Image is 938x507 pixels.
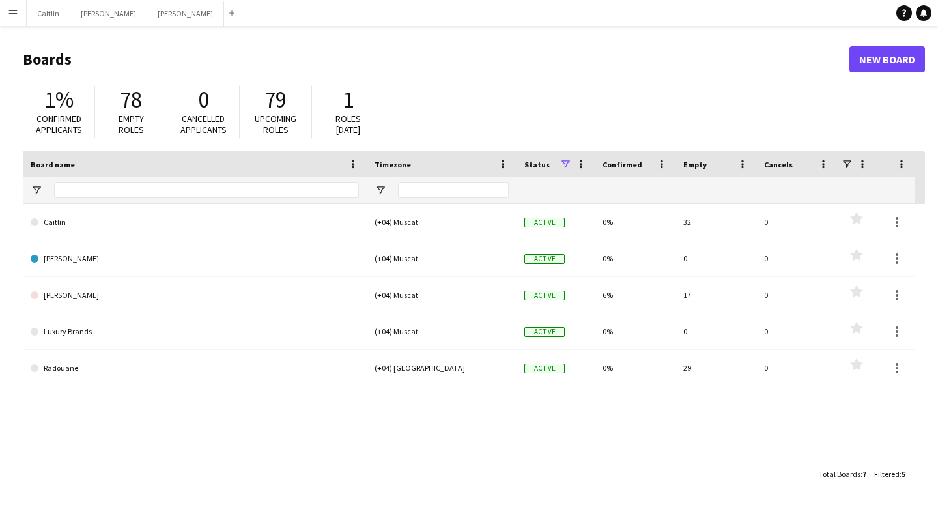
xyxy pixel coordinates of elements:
[54,182,359,198] input: Board name Filter Input
[524,291,565,300] span: Active
[31,277,359,313] a: [PERSON_NAME]
[31,240,359,277] a: [PERSON_NAME]
[524,364,565,373] span: Active
[756,204,837,240] div: 0
[198,85,209,114] span: 0
[44,85,74,114] span: 1%
[595,277,675,313] div: 6%
[524,160,550,169] span: Status
[675,313,756,349] div: 0
[524,327,565,337] span: Active
[398,182,509,198] input: Timezone Filter Input
[902,469,905,479] span: 5
[335,113,361,136] span: Roles [DATE]
[70,1,147,26] button: [PERSON_NAME]
[367,313,517,349] div: (+04) Muscat
[23,50,849,69] h1: Boards
[862,469,866,479] span: 7
[119,113,144,136] span: Empty roles
[524,254,565,264] span: Active
[595,204,675,240] div: 0%
[675,350,756,386] div: 29
[874,461,905,487] div: :
[675,240,756,276] div: 0
[367,350,517,386] div: (+04) [GEOGRAPHIC_DATA]
[683,160,707,169] span: Empty
[849,46,925,72] a: New Board
[603,160,642,169] span: Confirmed
[367,204,517,240] div: (+04) Muscat
[27,1,70,26] button: Caitlin
[756,350,837,386] div: 0
[367,277,517,313] div: (+04) Muscat
[524,218,565,227] span: Active
[595,313,675,349] div: 0%
[675,204,756,240] div: 32
[874,469,900,479] span: Filtered
[31,204,359,240] a: Caitlin
[764,160,793,169] span: Cancels
[36,113,82,136] span: Confirmed applicants
[367,240,517,276] div: (+04) Muscat
[595,240,675,276] div: 0%
[255,113,296,136] span: Upcoming roles
[31,184,42,196] button: Open Filter Menu
[595,350,675,386] div: 0%
[675,277,756,313] div: 17
[31,313,359,350] a: Luxury Brands
[756,240,837,276] div: 0
[375,160,411,169] span: Timezone
[147,1,224,26] button: [PERSON_NAME]
[375,184,386,196] button: Open Filter Menu
[756,313,837,349] div: 0
[31,350,359,386] a: Radouane
[819,461,866,487] div: :
[343,85,354,114] span: 1
[120,85,142,114] span: 78
[31,160,75,169] span: Board name
[264,85,287,114] span: 79
[819,469,860,479] span: Total Boards
[180,113,227,136] span: Cancelled applicants
[756,277,837,313] div: 0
